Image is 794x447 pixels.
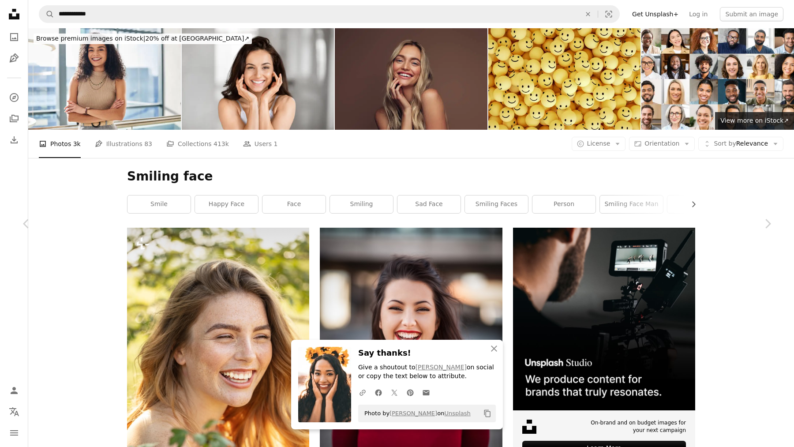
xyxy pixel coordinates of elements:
[641,28,794,130] img: Virtual conference, webinar, online meeting video screen. Group of diverse employee, colleagues u...
[360,406,471,421] span: Photo by on
[578,6,598,23] button: Clear
[330,195,393,213] a: smiling
[5,382,23,399] a: Log in / Sign up
[5,131,23,149] a: Download History
[127,361,309,368] a: Happy beautiful woman with freckles smiling , posing in blooming garden at sunny day.
[195,195,258,213] a: happy face
[667,195,730,213] a: portrait
[144,139,152,149] span: 83
[213,139,229,149] span: 413k
[39,5,620,23] form: Find visuals sitewide
[243,130,278,158] a: Users 1
[402,383,418,401] a: Share on Pinterest
[274,139,278,149] span: 1
[416,364,467,371] a: [PERSON_NAME]
[36,35,249,42] span: 20% off at [GEOGRAPHIC_DATA] ↗
[166,130,229,158] a: Collections 413k
[684,7,713,21] a: Log in
[586,419,686,434] span: On-brand and on budget images for your next campaign
[28,28,181,130] img: Woman, portrait and happy in office with arms crossed, fashion mogul and pride with entrepreneur....
[182,28,334,130] img: Smiling woman with hands on face in bathroom
[390,410,437,417] a: [PERSON_NAME]
[714,139,768,148] span: Relevance
[715,112,794,130] a: View more on iStock↗
[371,383,386,401] a: Share on Facebook
[95,130,152,158] a: Illustrations 83
[513,228,695,410] img: file-1715652217532-464736461acbimage
[444,410,470,417] a: Unsplash
[5,89,23,106] a: Explore
[600,195,663,213] a: smiling face man
[572,137,626,151] button: License
[397,195,461,213] a: sad face
[480,406,495,421] button: Copy to clipboard
[358,363,496,381] p: Give a shoutout to on social or copy the text below to attribute.
[39,6,54,23] button: Search Unsplash
[627,7,684,21] a: Get Unsplash+
[127,195,191,213] a: smile
[5,403,23,421] button: Language
[741,181,794,266] a: Next
[488,28,641,130] img: 3D Emoji with Smiley Face
[714,140,736,147] span: Sort by
[532,195,595,213] a: person
[720,7,783,21] button: Submit an image
[5,424,23,442] button: Menu
[587,140,610,147] span: License
[386,383,402,401] a: Share on Twitter
[28,28,257,49] a: Browse premium images on iStock|20% off at [GEOGRAPHIC_DATA]↗
[522,420,536,434] img: file-1631678316303-ed18b8b5cb9cimage
[598,6,619,23] button: Visual search
[335,28,487,130] img: Portrait of young girl with beautiful skin and make-up
[698,137,783,151] button: Sort byRelevance
[685,195,695,213] button: scroll list to the right
[465,195,528,213] a: smiling faces
[5,28,23,46] a: Photos
[36,35,145,42] span: Browse premium images on iStock |
[629,137,695,151] button: Orientation
[262,195,326,213] a: face
[720,117,789,124] span: View more on iStock ↗
[5,49,23,67] a: Illustrations
[5,110,23,128] a: Collections
[418,383,434,401] a: Share over email
[644,140,679,147] span: Orientation
[358,347,496,360] h3: Say thanks!
[127,169,695,184] h1: Smiling face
